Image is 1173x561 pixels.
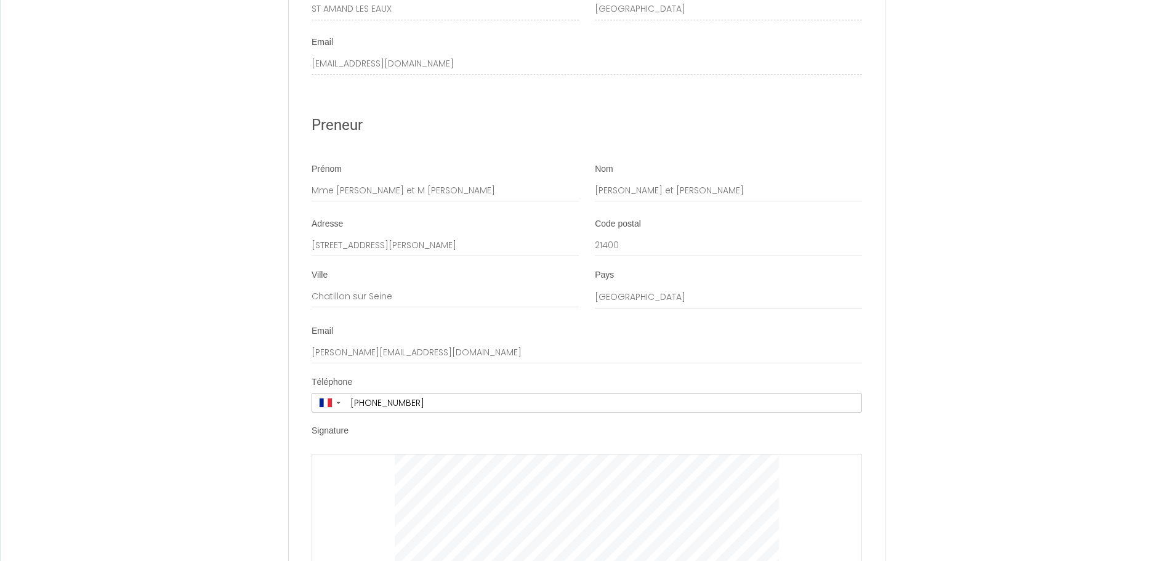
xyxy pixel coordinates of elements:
[595,218,641,230] label: Code postal
[312,425,349,437] label: Signature
[595,269,614,281] label: Pays
[346,394,861,412] input: +33 6 12 34 56 78
[312,325,333,337] label: Email
[312,376,352,389] label: Téléphone
[595,163,613,176] label: Nom
[312,36,333,49] label: Email
[312,269,328,281] label: Ville
[312,163,342,176] label: Prénom
[312,218,343,230] label: Adresse
[312,113,862,137] h2: Preneur
[335,400,342,405] span: ▼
